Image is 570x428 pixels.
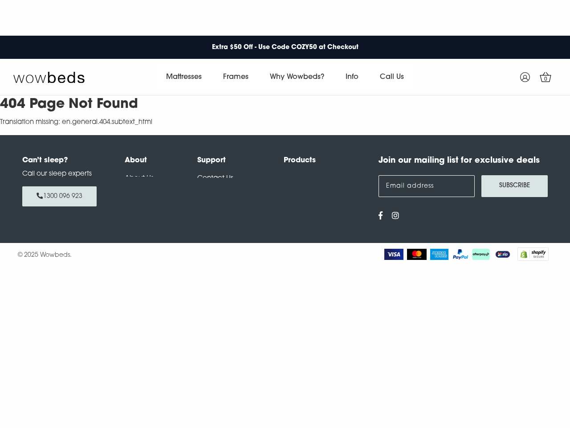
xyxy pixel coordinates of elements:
[125,155,197,166] h4: About
[452,249,469,260] img: PayPal Logo
[493,249,512,260] img: ZipPay Logo
[208,38,363,57] a: Extra $50 Off - Use Code COZY50 at Checkout
[155,65,212,90] a: Mattresses
[392,213,399,221] a: View us on Instagram - opens in a new tab
[384,249,403,260] img: Visa Logo
[18,247,285,261] div: © 2025 Wowbeds.
[284,155,370,166] h4: Products
[197,175,233,182] a: Contact Us
[472,249,490,260] img: AfterPay Logo
[379,213,383,221] a: View us on Facebook - opens in a new tab
[335,65,369,90] a: Info
[22,186,97,206] a: 1300 096 923
[534,66,557,88] a: 0
[430,249,448,260] img: American Express Logo
[284,175,326,182] a: Duo Mattress
[125,175,154,182] a: About Us
[369,65,415,90] a: Call Us
[13,71,85,83] img: Wow Beds Logo
[379,175,475,197] input: Email address
[197,155,283,166] h4: Support
[541,75,550,84] span: 0
[407,249,427,260] img: MasterCard Logo
[517,247,549,261] img: Shopify secure badge
[22,155,102,166] h4: Can’t sleep?
[379,155,548,167] h4: Join our mailing list for exclusive deals
[481,175,548,197] button: Subscribe
[22,169,102,180] p: Call our sleep experts
[259,65,335,90] a: Why Wowbeds?
[212,65,259,90] a: Frames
